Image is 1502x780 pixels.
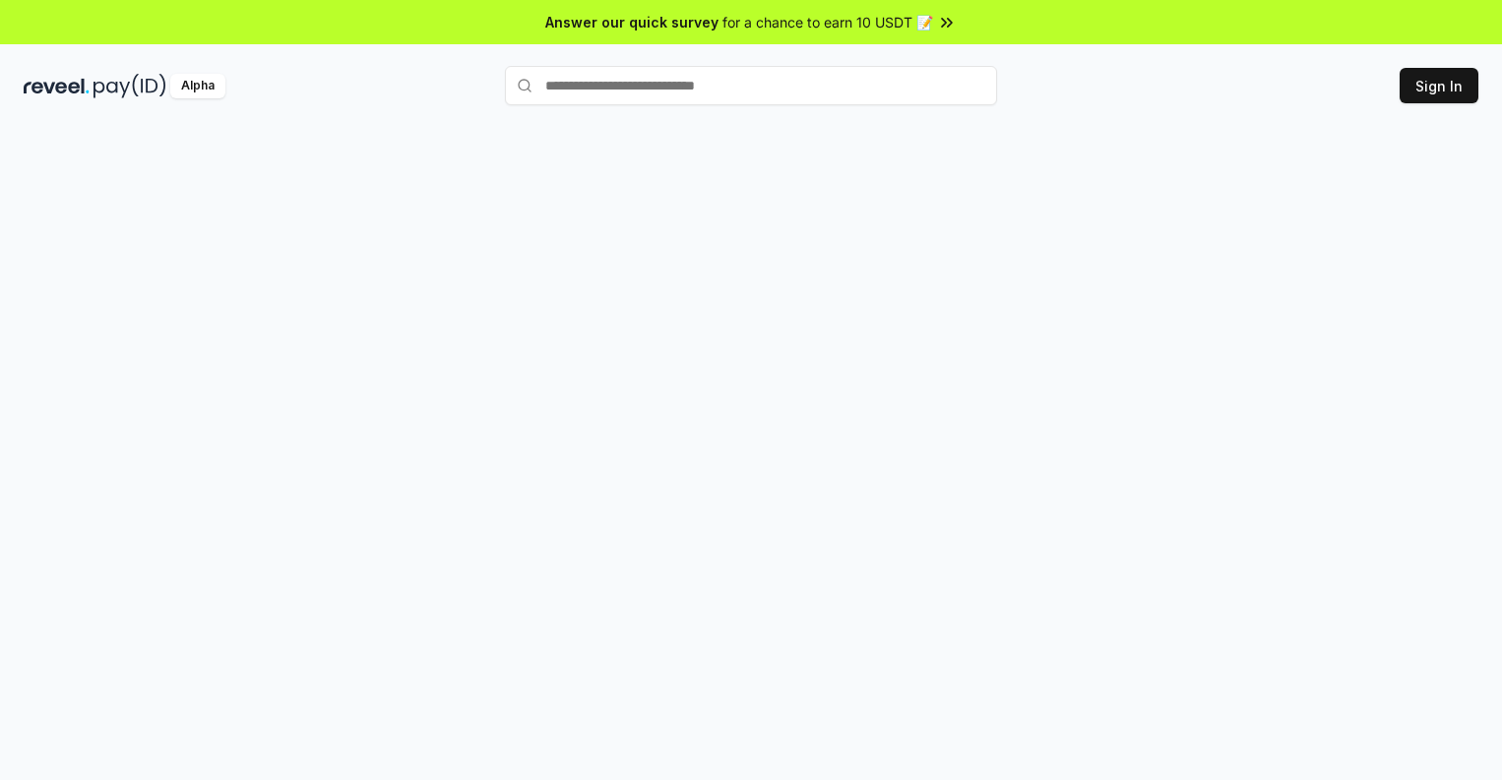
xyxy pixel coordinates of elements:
[24,74,90,98] img: reveel_dark
[170,74,225,98] div: Alpha
[1400,68,1478,103] button: Sign In
[722,12,933,32] span: for a chance to earn 10 USDT 📝
[94,74,166,98] img: pay_id
[545,12,719,32] span: Answer our quick survey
